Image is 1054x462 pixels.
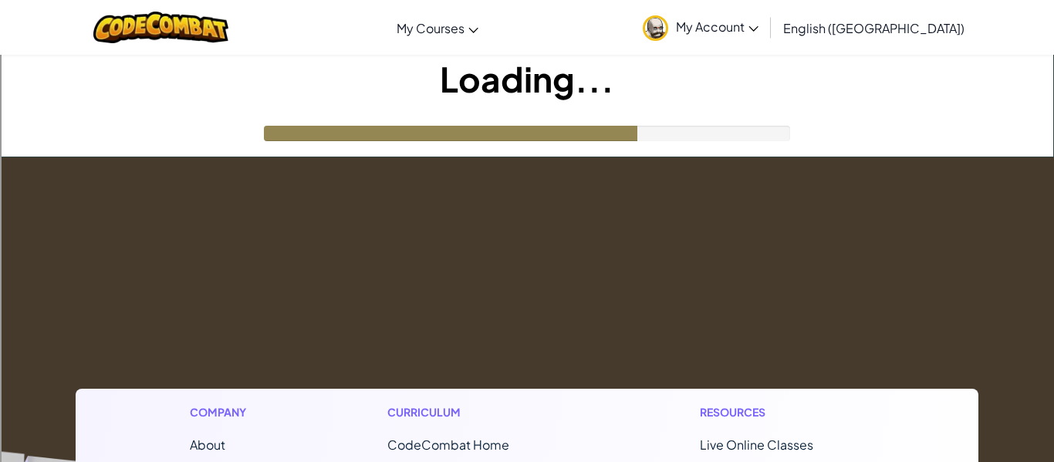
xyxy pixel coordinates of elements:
[93,12,228,43] img: CodeCombat logo
[775,7,972,49] a: English ([GEOGRAPHIC_DATA])
[783,20,964,36] span: English ([GEOGRAPHIC_DATA])
[389,7,486,49] a: My Courses
[635,3,766,52] a: My Account
[676,19,758,35] span: My Account
[643,15,668,41] img: avatar
[397,20,465,36] span: My Courses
